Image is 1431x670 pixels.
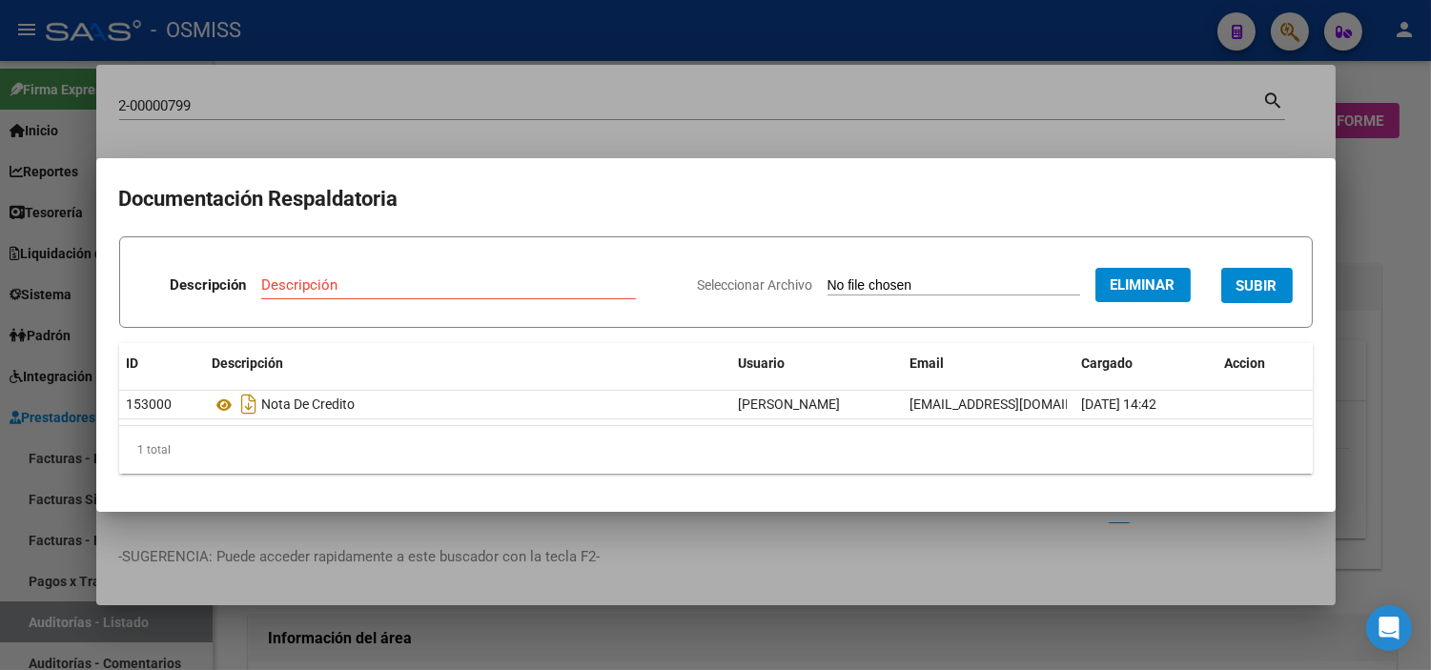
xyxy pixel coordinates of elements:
span: Accion [1225,355,1266,371]
span: Email [910,355,945,371]
span: Descripción [213,355,284,371]
span: Seleccionar Archivo [698,277,813,293]
i: Descargar documento [237,389,262,419]
span: Usuario [739,355,786,371]
h2: Documentación Respaldatoria [119,181,1313,217]
span: ID [127,355,139,371]
datatable-header-cell: Accion [1217,343,1313,384]
button: SUBIR [1221,268,1293,303]
p: Descripción [170,274,246,296]
span: Eliminar [1111,276,1175,294]
datatable-header-cell: ID [119,343,205,384]
span: [DATE] 14:42 [1082,396,1157,412]
datatable-header-cell: Cargado [1074,343,1217,384]
button: Eliminar [1095,268,1191,302]
datatable-header-cell: Email [903,343,1074,384]
div: Nota De Credito [213,389,724,419]
datatable-header-cell: Descripción [205,343,731,384]
div: Open Intercom Messenger [1366,605,1412,651]
span: Cargado [1082,355,1134,371]
span: 153000 [127,396,173,412]
span: [PERSON_NAME] [739,396,841,412]
span: SUBIR [1237,277,1278,294]
span: [EMAIL_ADDRESS][DOMAIN_NAME] [910,396,1122,412]
div: 1 total [119,426,1313,474]
datatable-header-cell: Usuario [731,343,903,384]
